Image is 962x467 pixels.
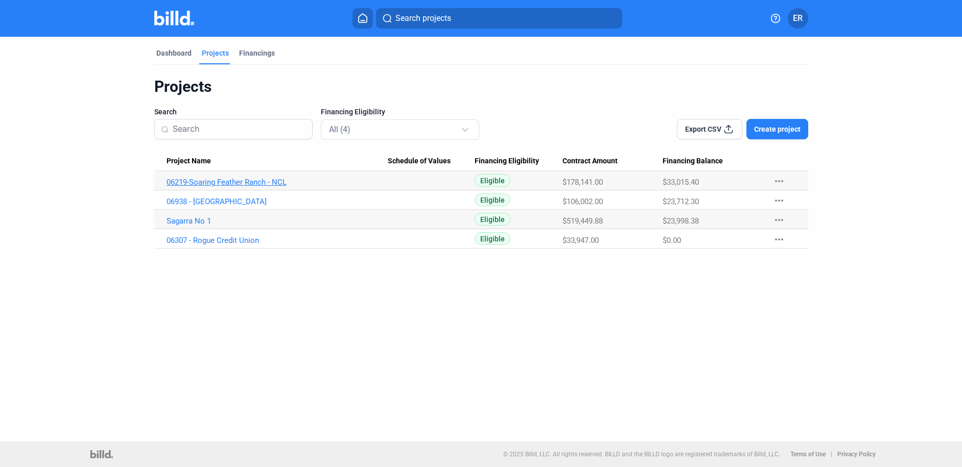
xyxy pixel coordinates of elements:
[167,157,388,166] div: Project Name
[167,178,388,187] a: 06219-Soaring Feather Ranch - NCL
[395,12,451,24] span: Search projects
[562,178,603,187] span: $178,141.00
[388,157,451,166] span: Schedule of Values
[239,48,275,58] div: Financings
[173,118,306,140] input: Search
[475,174,510,187] span: Eligible
[167,236,388,245] a: 06307 - Rogue Credit Union
[202,48,229,58] div: Projects
[773,194,785,207] mat-icon: more_horiz
[773,214,785,226] mat-icon: more_horiz
[154,11,195,26] img: Billd Company Logo
[663,197,699,206] span: $23,712.30
[329,125,350,134] mat-select-trigger: All (4)
[663,236,681,245] span: $0.00
[154,77,808,96] div: Projects
[793,12,803,24] span: ER
[562,157,663,166] div: Contract Amount
[837,451,876,458] b: Privacy Policy
[562,236,599,245] span: $33,947.00
[663,216,699,226] span: $23,998.38
[663,157,763,166] div: Financing Balance
[677,119,742,139] button: Export CSV
[376,8,622,29] button: Search projects
[503,451,780,458] p: © 2025 Billd, LLC. All rights reserved. BILLD and the BILLD logo are registered trademarks of Bil...
[388,157,475,166] div: Schedule of Values
[475,193,510,206] span: Eligible
[475,213,510,226] span: Eligible
[788,8,808,29] button: ER
[754,124,801,134] span: Create project
[663,157,723,166] span: Financing Balance
[562,157,618,166] span: Contract Amount
[156,48,192,58] div: Dashboard
[167,216,388,226] a: Sagarra No 1
[790,451,826,458] b: Terms of Use
[773,175,785,187] mat-icon: more_horiz
[685,124,721,134] span: Export CSV
[167,197,388,206] a: 06938 - [GEOGRAPHIC_DATA]
[475,157,562,166] div: Financing Eligibility
[562,216,603,226] span: $519,449.88
[475,157,539,166] span: Financing Eligibility
[475,232,510,245] span: Eligible
[746,119,808,139] button: Create project
[90,450,112,458] img: logo
[321,107,385,117] span: Financing Eligibility
[154,107,177,117] span: Search
[663,178,699,187] span: $33,015.40
[831,451,832,458] p: |
[773,233,785,245] mat-icon: more_horiz
[562,197,603,206] span: $106,002.00
[167,157,211,166] span: Project Name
